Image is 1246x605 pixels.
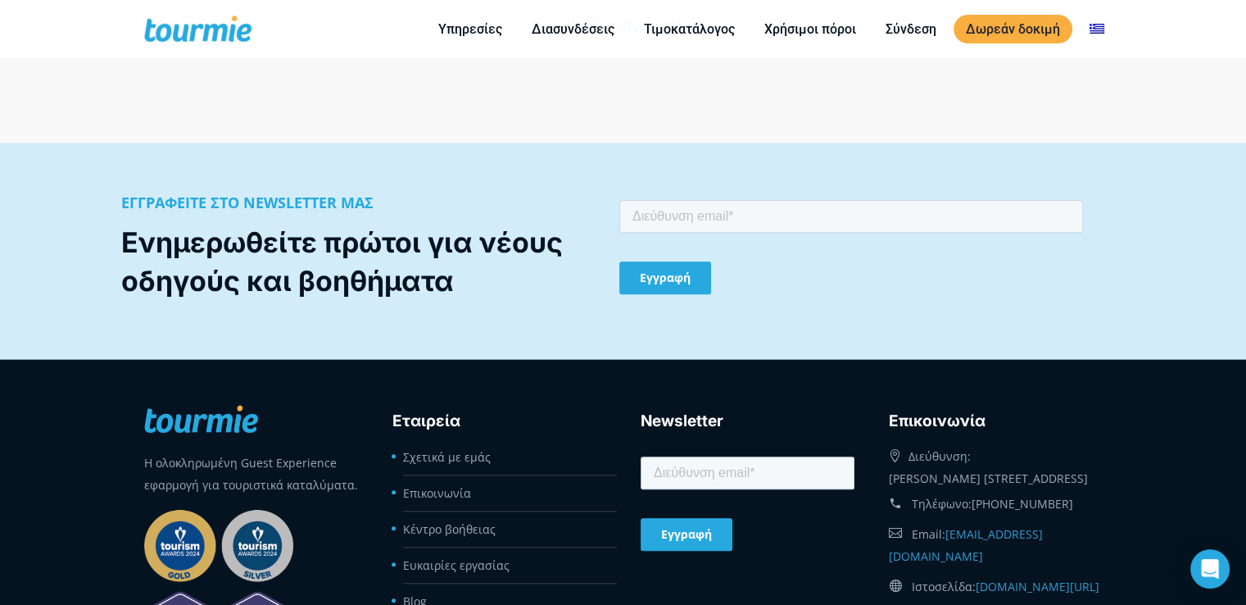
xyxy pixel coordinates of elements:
a: Επικοινωνία [403,485,471,501]
h3: Newsletter [641,409,854,434]
b: ΕΓΓΡΑΦΕΙΤΕ ΣΤΟ NEWSLETTER ΜΑΣ [121,193,374,212]
a: [PHONE_NUMBER] [972,496,1073,512]
div: Ιστοσελίδα: [889,571,1103,602]
h3: Εταιρεία [392,409,606,434]
a: [DOMAIN_NAME][URL] [976,579,1099,594]
a: Δωρεάν δοκιμή [954,15,1072,43]
h3: Eπικοινωνία [889,409,1103,434]
a: Χρήσιμοι πόροι [752,19,868,39]
a: Ευκαιρίες εργασίας [403,557,510,573]
a: Σύνδεση [873,19,949,39]
a: [EMAIL_ADDRESS][DOMAIN_NAME] [889,526,1043,564]
p: Η ολοκληρωμένη Guest Experience εφαρμογή για τουριστικά καταλύματα. [144,452,358,496]
iframe: Form 1 [619,197,1083,305]
iframe: Form 2 [641,453,854,562]
div: Open Intercom Messenger [1190,549,1230,589]
a: Κέντρο βοήθειας [403,521,496,537]
a: Διασυνδέσεις [519,19,627,39]
div: Διεύθυνση: [PERSON_NAME] [STREET_ADDRESS] [889,441,1103,489]
div: Τηλέφωνο: [889,489,1103,519]
a: Σχετικά με εμάς [403,449,491,465]
a: Τιμοκατάλογος [632,19,747,39]
a: Υπηρεσίες [426,19,514,39]
div: Ενημερωθείτε πρώτοι για νέους οδηγούς και βοηθήματα [121,223,585,300]
div: Email: [889,519,1103,571]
